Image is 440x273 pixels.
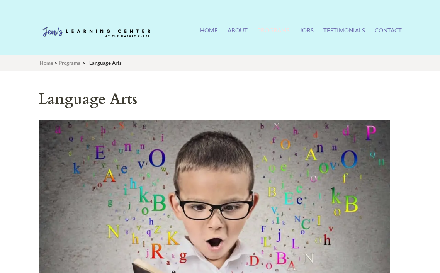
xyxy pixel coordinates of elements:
a: Home [40,60,53,66]
a: Testimonials [323,27,365,43]
a: Programs [257,27,290,43]
a: Home [200,27,218,43]
a: Contact [375,27,402,43]
a: Programs [59,60,80,66]
a: About [228,27,248,43]
span: > [54,60,58,66]
h1: Language Arts [39,88,390,110]
a: Jobs [299,27,314,43]
img: Jen's Learning Center Logo Transparent [39,21,155,44]
span: > [83,60,86,66]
